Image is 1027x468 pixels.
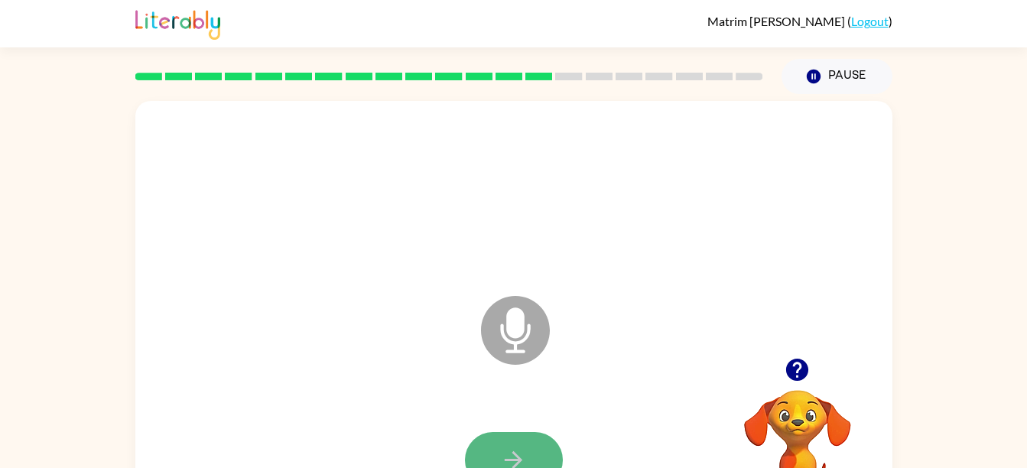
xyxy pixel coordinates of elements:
[135,6,220,40] img: Literably
[707,14,847,28] span: Matrim [PERSON_NAME]
[707,14,892,28] div: ( )
[851,14,889,28] a: Logout
[782,59,892,94] button: Pause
